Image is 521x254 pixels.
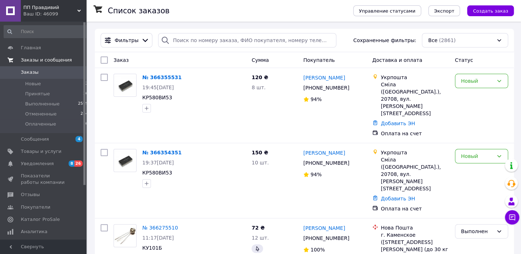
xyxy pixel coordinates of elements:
[86,81,88,87] span: 2
[142,95,172,100] a: КР580ВИ53
[114,149,137,172] a: Фото товару
[21,148,61,155] span: Товары и услуги
[302,233,351,243] div: [PHONE_NUMBER]
[25,121,56,127] span: Оплаченные
[359,8,415,14] span: Управление статусами
[142,170,172,176] a: КР580ВИ53
[310,96,322,102] span: 94%
[142,85,174,90] span: 19:45[DATE]
[381,74,449,81] div: Укрпошта
[80,111,88,117] span: 234
[142,235,174,241] span: 11:17[DATE]
[23,4,77,11] span: ПП Правдивий
[21,160,54,167] span: Уведомления
[78,101,88,107] span: 2599
[381,81,449,117] div: Сміла ([GEOGRAPHIC_DATA].), 20708, вул. [PERSON_NAME][STREET_ADDRESS]
[381,130,449,137] div: Оплата на счет
[75,136,83,142] span: 4
[158,33,336,47] input: Поиск по номеру заказа, ФИО покупателя, номеру телефона, Email, номеру накладной
[381,156,449,192] div: Сміла ([GEOGRAPHIC_DATA].), 20708, вул. [PERSON_NAME][STREET_ADDRESS]
[142,245,162,251] a: КУ101Б
[252,74,268,80] span: 120 ₴
[252,150,268,155] span: 150 ₴
[303,149,345,157] a: [PERSON_NAME]
[310,247,325,253] span: 100%
[114,224,137,247] a: Фото товару
[460,8,514,13] a: Создать заказ
[86,121,88,127] span: 0
[455,57,473,63] span: Статус
[473,8,508,14] span: Создать заказ
[21,173,66,186] span: Показатели работы компании
[114,75,136,95] img: Фото товару
[252,160,269,165] span: 10 шт.
[467,5,514,16] button: Создать заказ
[252,235,269,241] span: 12 шт.
[434,8,454,14] span: Экспорт
[21,216,60,223] span: Каталог ProSale
[25,91,50,97] span: Принятые
[21,45,41,51] span: Главная
[310,172,322,177] span: 94%
[4,25,89,38] input: Поиск
[252,85,266,90] span: 8 шт.
[69,160,74,167] span: 8
[381,205,449,212] div: Оплата на счет
[461,227,493,235] div: Выполнен
[114,227,136,244] img: Фото товару
[461,77,493,85] div: Новый
[142,150,181,155] a: № 366354351
[74,160,83,167] span: 26
[303,224,345,232] a: [PERSON_NAME]
[25,81,41,87] span: Новые
[21,191,40,198] span: Отзывы
[108,6,170,15] h1: Список заказов
[505,210,519,224] button: Чат с покупателем
[381,121,415,126] a: Добавить ЭН
[353,5,421,16] button: Управление статусами
[25,101,60,107] span: Выполненные
[302,83,351,93] div: [PHONE_NUMBER]
[83,91,88,97] span: 26
[461,152,493,160] div: Новый
[114,57,129,63] span: Заказ
[25,111,56,117] span: Отмененные
[303,57,335,63] span: Покупатель
[21,136,49,142] span: Сообщения
[428,37,437,44] span: Все
[115,37,138,44] span: Фильтры
[439,37,456,43] span: (2861)
[114,150,136,171] img: Фото товару
[381,224,449,231] div: Нова Пошта
[21,57,72,63] span: Заказы и сообщения
[381,196,415,201] a: Добавить ЭН
[252,57,269,63] span: Сумма
[21,69,38,76] span: Заказы
[23,11,86,17] div: Ваш ID: 46099
[114,74,137,97] a: Фото товару
[428,5,460,16] button: Экспорт
[303,74,345,81] a: [PERSON_NAME]
[372,57,422,63] span: Доставка и оплата
[142,74,181,80] a: № 366355531
[353,37,416,44] span: Сохраненные фильтры:
[302,158,351,168] div: [PHONE_NUMBER]
[21,228,47,235] span: Аналитика
[252,225,264,231] span: 72 ₴
[381,149,449,156] div: Укрпошта
[21,204,50,210] span: Покупатели
[142,225,178,231] a: № 366275510
[142,160,174,165] span: 19:37[DATE]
